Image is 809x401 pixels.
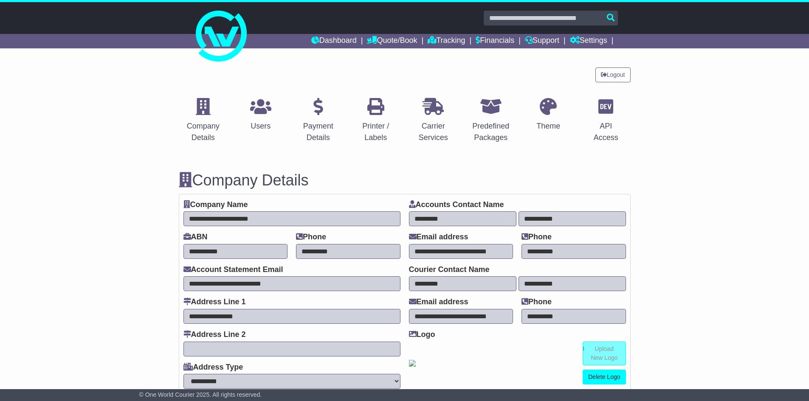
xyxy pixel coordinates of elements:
div: Printer / Labels [357,121,395,143]
a: Payment Details [294,95,343,146]
label: Address Line 2 [183,330,246,339]
a: Dashboard [311,34,357,48]
h3: Company Details [179,172,631,189]
div: Carrier Services [414,121,453,143]
label: Address Type [183,363,243,372]
img: GetCustomerLogo [409,360,416,367]
a: Quote/Book [367,34,417,48]
label: Address Line 1 [183,297,246,307]
a: Users [245,95,277,135]
a: Upload New Logo [583,342,626,365]
div: Predefined Packages [472,121,510,143]
a: API Access [581,95,631,146]
a: Company Details [179,95,228,146]
a: Support [525,34,559,48]
a: Theme [531,95,566,135]
div: API Access [587,121,625,143]
a: Logout [595,67,631,82]
label: Phone [521,233,552,242]
a: Financials [476,34,514,48]
label: Logo [409,330,435,339]
label: Phone [521,297,552,307]
a: Predefined Packages [466,95,516,146]
label: Email address [409,297,468,307]
label: Company Name [183,200,248,210]
a: Delete Logo [583,370,626,384]
a: Printer / Labels [351,95,400,146]
span: © One World Courier 2025. All rights reserved. [139,391,262,398]
label: Phone [296,233,326,242]
label: Courier Contact Name [409,265,490,275]
label: Email address [409,233,468,242]
label: Accounts Contact Name [409,200,504,210]
label: ABN [183,233,208,242]
a: Carrier Services [409,95,458,146]
label: Account Statement Email [183,265,283,275]
a: Settings [570,34,607,48]
div: Users [250,121,271,132]
div: Payment Details [299,121,338,143]
div: Company Details [184,121,223,143]
a: Tracking [428,34,465,48]
div: Theme [536,121,560,132]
